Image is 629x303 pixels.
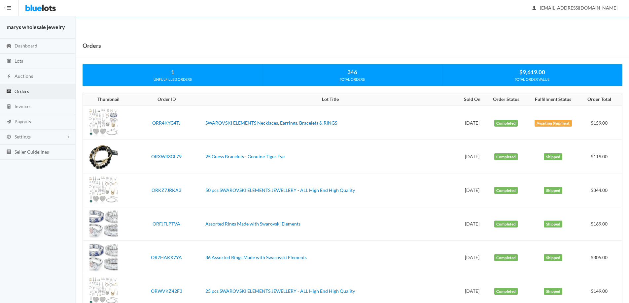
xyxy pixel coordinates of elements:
[151,154,182,159] a: ORXW43GL79
[442,76,622,82] div: TOTAL ORDER VALUE
[15,119,31,124] span: Payouts
[580,241,622,274] td: $305.00
[519,69,545,76] strong: $9,619.00
[6,134,12,140] ion-icon: cog
[15,149,49,155] span: Seller Guidelines
[531,5,538,12] ion-icon: person
[347,69,357,76] strong: 346
[83,93,130,106] th: Thumbnail
[544,187,562,194] label: Shipped
[83,41,101,50] h1: Orders
[7,24,65,30] strong: marys wholesale jewelry
[494,120,518,127] label: Completed
[6,74,12,80] ion-icon: flash
[205,255,307,260] a: 36 Assorted Rings Made with Swarovski Elements
[458,106,486,140] td: [DATE]
[205,154,285,159] a: 25 Guess Bracelets - Genuine Tiger Eye
[15,104,31,109] span: Invoices
[494,288,518,295] label: Completed
[544,153,562,161] label: Shipped
[6,58,12,65] ion-icon: clipboard
[6,43,12,49] ion-icon: speedometer
[544,221,562,228] label: Shipped
[130,93,203,106] th: Order ID
[458,140,486,173] td: [DATE]
[544,288,562,295] label: Shipped
[153,221,180,227] a: ORFJFLPTVA
[526,93,580,106] th: Fulfillment Status
[203,93,458,106] th: Lot Title
[6,104,12,110] ion-icon: calculator
[544,254,562,261] label: Shipped
[580,173,622,207] td: $344.00
[15,134,31,139] span: Settings
[458,241,486,274] td: [DATE]
[533,5,617,11] span: [EMAIL_ADDRESS][DOMAIN_NAME]
[580,140,622,173] td: $119.00
[151,288,182,294] a: ORWVKZ42F3
[262,76,442,82] div: TOTAL ORDERS
[171,69,174,76] strong: 1
[535,120,572,127] label: Awaiting Shipment
[205,187,355,193] a: 50 pcs SWAROVSKI ELEMENTS JEWELLERY - ALL High End High Quality
[494,254,518,261] label: Completed
[494,221,518,228] label: Completed
[15,43,37,48] span: Dashboard
[580,106,622,140] td: $159.00
[205,221,300,227] a: Assorted Rings Made with Swarovski Elements
[152,187,181,193] a: ORKZ7JRKA3
[205,120,337,126] a: SWAROVSKI ELEMENTS Necklaces, Earrings, Bracelets & RINGS
[151,255,182,260] a: OR7HAKX7YA
[83,76,262,82] div: UNFULFILLED ORDERS
[494,153,518,161] label: Completed
[458,93,486,106] th: Sold On
[580,207,622,241] td: $169.00
[458,207,486,241] td: [DATE]
[6,89,12,95] ion-icon: cash
[15,58,23,64] span: Lots
[15,88,29,94] span: Orders
[6,119,12,125] ion-icon: paper plane
[205,288,355,294] a: 25 pcs SWAROVSKI ELEMENTS JEWELLERY - ALL High End High Quality
[494,187,518,194] label: Completed
[458,173,486,207] td: [DATE]
[6,149,12,155] ion-icon: list box
[580,93,622,106] th: Order Total
[15,73,33,79] span: Auctions
[152,120,181,126] a: ORR4KYG4TJ
[486,93,526,106] th: Order Status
